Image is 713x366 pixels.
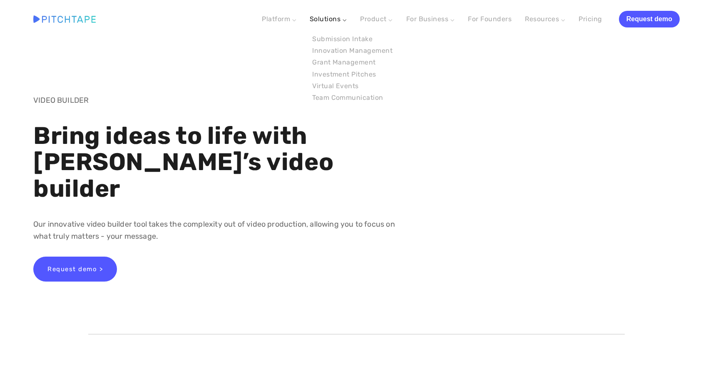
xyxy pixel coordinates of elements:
[262,15,296,23] a: Platform ⌵
[406,15,455,23] a: For Business ⌵
[310,45,395,57] a: Innovation Management
[33,257,117,282] a: Request demo >
[310,57,395,68] a: Grant Management
[33,15,96,22] img: Pitchtape | Video Submission Management Software
[360,15,393,23] a: Product ⌵
[310,69,395,80] a: Investment Pitches
[33,123,405,202] h1: Bring ideas to life with [PERSON_NAME]’s video builder
[33,94,405,106] p: VIDEO BUILDER
[468,12,512,27] a: For Founders
[579,12,602,27] a: Pricing
[310,33,395,45] a: Submission Intake
[310,80,395,92] a: Virtual Events
[671,326,713,366] iframe: Chat Widget
[310,15,347,23] a: Solutions ⌵
[619,11,680,27] a: Request demo
[33,218,405,242] p: Our innovative video builder tool takes the complexity out of video production, allowing you to f...
[310,92,395,104] a: Team Communication
[525,15,565,23] a: Resources ⌵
